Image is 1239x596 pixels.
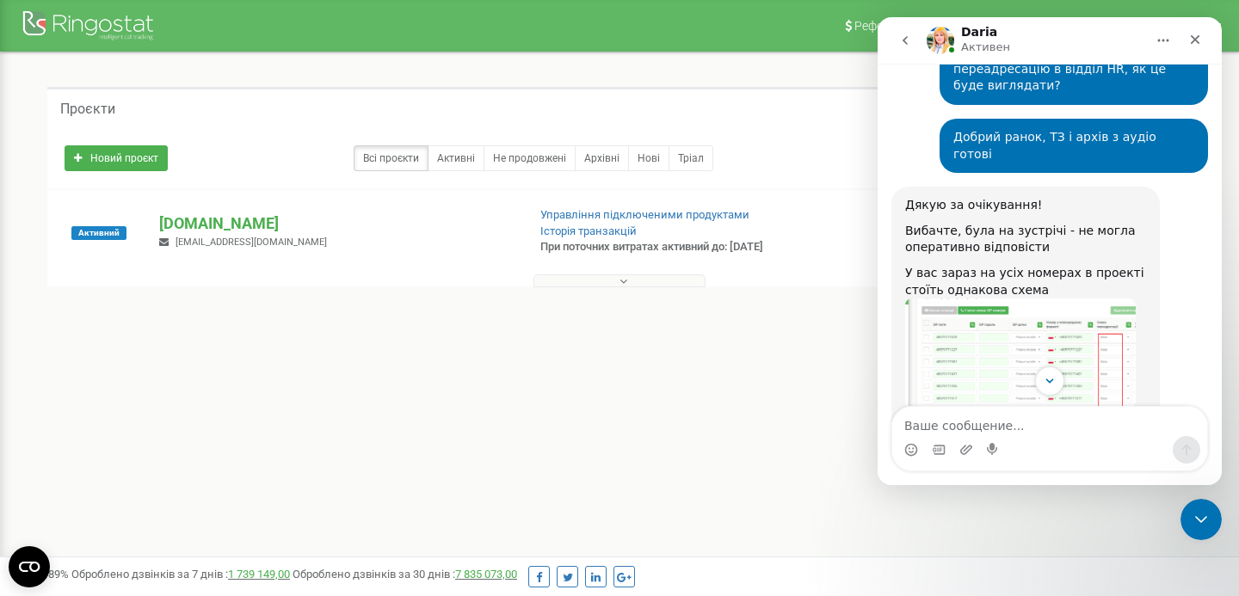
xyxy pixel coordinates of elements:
a: Активні [428,145,484,171]
button: Средство выбора GIF-файла [54,426,68,439]
span: Активний [71,226,126,240]
button: Добавить вложение [82,426,96,439]
a: 1 739 149,00 [228,568,290,581]
button: Start recording [109,426,123,439]
a: Тріал [669,145,713,171]
button: Средство выбора эмодзи [27,426,40,439]
button: Scroll to bottom [157,349,187,378]
span: [EMAIL_ADDRESS][DOMAIN_NAME] [176,237,327,248]
span: Оброблено дзвінків за 7 днів : [71,568,290,581]
h5: Проєкти [60,101,115,117]
p: [DOMAIN_NAME] [159,212,512,235]
a: Історія транзакцій [540,224,637,237]
a: Архівні [575,145,629,171]
span: Оброблено дзвінків за 30 днів : [293,568,517,581]
div: Вибачте, була на зустрічі - не могла оперативно відповісти [28,206,268,239]
div: Daria говорит… [14,169,330,541]
iframe: Intercom live chat [878,17,1222,485]
a: Всі проєкти [354,145,428,171]
a: Управління підключеними продуктами [540,208,749,221]
div: У вас зараз на усіх номерах в проекті стоїть однакова схема [28,248,268,281]
div: Дякую за очікування! [28,180,268,197]
span: Реферальна програма [854,19,982,33]
a: Новий проєкт [65,145,168,171]
a: 7 835 073,00 [455,568,517,581]
button: Отправить сообщение… [295,419,323,446]
iframe: Intercom live chat [1180,499,1222,540]
a: Не продовжені [484,145,576,171]
a: Нові [628,145,669,171]
textarea: Ваше сообщение... [15,390,330,419]
div: Дякую за очікування!Вибачте, була на зустрічі - не могла оперативно відповістиУ вас зараз на усіх... [14,169,282,503]
button: Open CMP widget [9,546,50,587]
p: При поточних витратах активний до: [DATE] [540,239,798,255]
